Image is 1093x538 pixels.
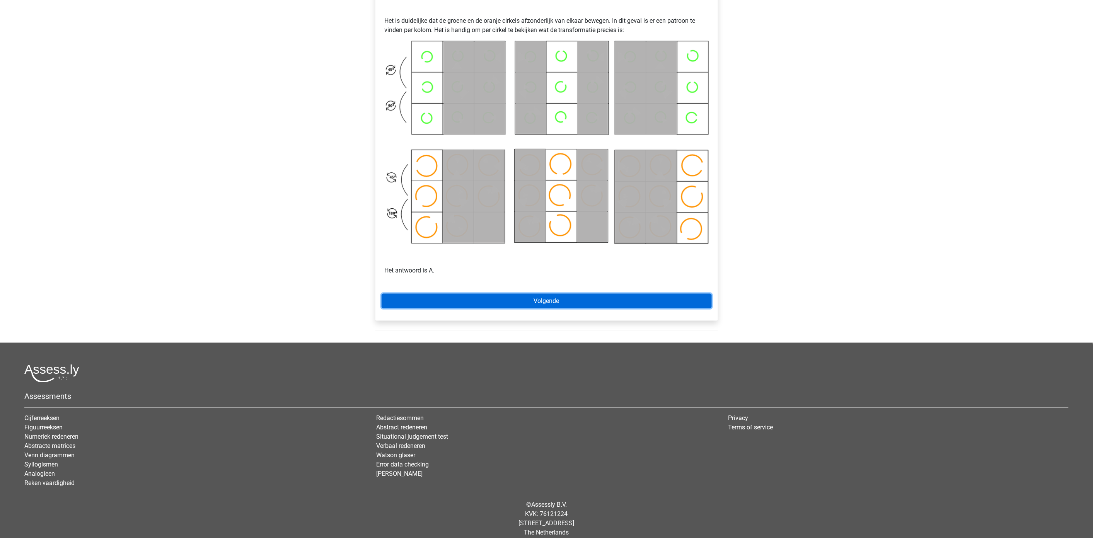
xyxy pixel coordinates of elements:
[376,452,415,459] a: Watson glaser
[382,294,712,308] a: Volgende
[24,452,75,459] a: Venn diagrammen
[24,364,79,383] img: Assessly logo
[385,257,709,275] p: Het antwoord is A.
[24,433,78,441] a: Numeriek redeneren
[376,443,425,450] a: Verbaal redeneren
[376,470,423,478] a: [PERSON_NAME]
[24,424,63,431] a: Figuurreeksen
[24,480,75,487] a: Reken vaardigheid
[24,415,60,422] a: Cijferreeksen
[24,392,1069,401] h5: Assessments
[376,461,429,468] a: Error data checking
[376,424,427,431] a: Abstract redeneren
[24,470,55,478] a: Analogieen
[24,461,58,468] a: Syllogismen
[24,443,75,450] a: Abstracte matrices
[531,501,567,509] a: Assessly B.V.
[376,415,424,422] a: Redactiesommen
[385,41,709,257] img: Voorbeeld7_2.png
[385,7,709,35] p: Het is duidelijke dat de groene en de oranje cirkels afzonderlijk van elkaar bewegen. In dit geva...
[728,415,749,422] a: Privacy
[376,433,448,441] a: Situational judgement test
[728,424,773,431] a: Terms of service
